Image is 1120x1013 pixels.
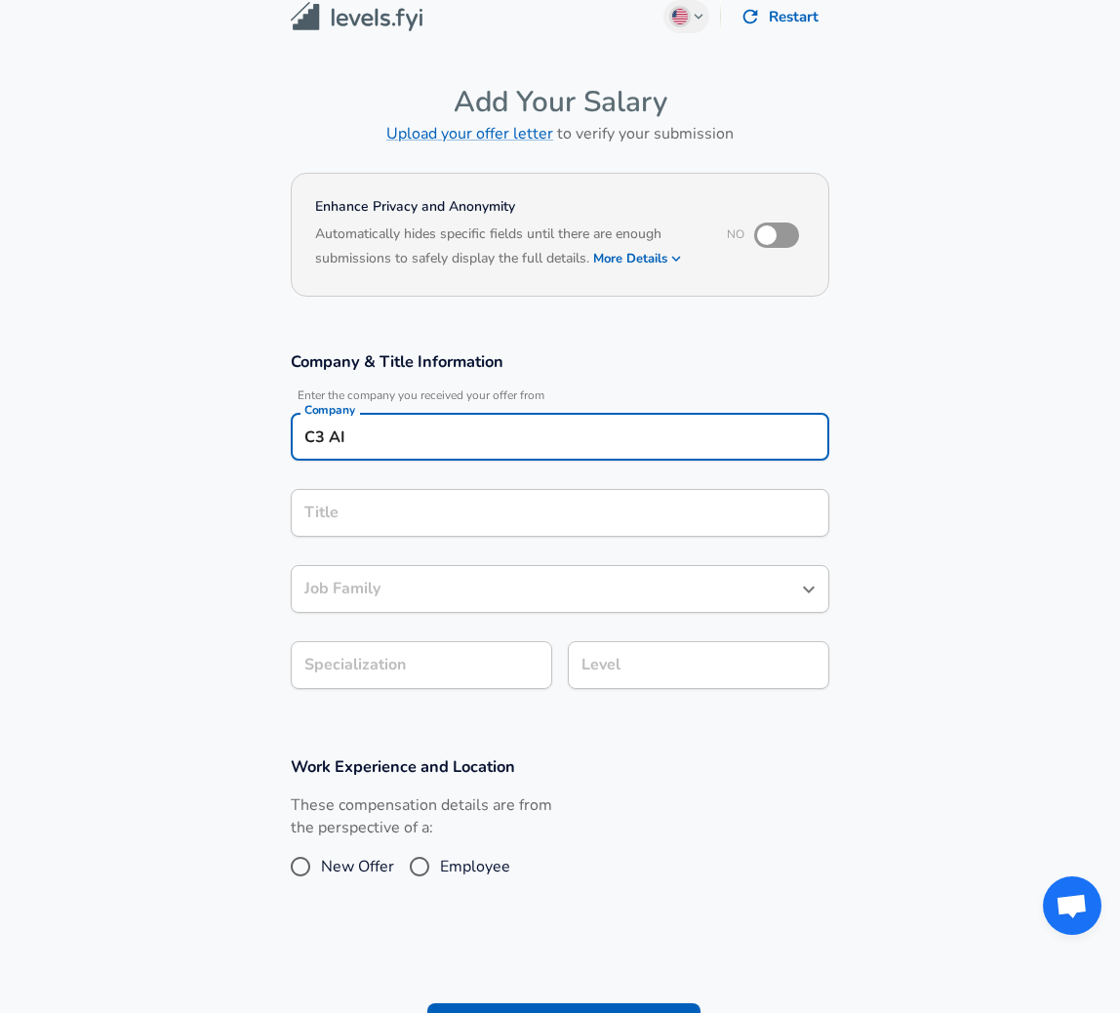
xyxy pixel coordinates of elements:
a: Upload your offer letter [386,123,553,144]
button: More Details [593,245,683,272]
h6: to verify your submission [291,120,829,147]
h6: Automatically hides specific fields until there are enough submissions to safely display the full... [315,223,700,272]
input: Software Engineer [300,498,820,528]
label: These compensation details are from the perspective of a: [291,794,552,839]
input: Google [300,422,820,452]
img: Levels.fyi [291,2,422,32]
input: Software Engineer [300,574,791,604]
h3: Company & Title Information [291,350,829,373]
h4: Add Your Salary [291,84,829,120]
div: Open chat [1043,876,1101,935]
button: Open [795,576,822,603]
span: No [727,226,744,242]
label: Company [304,404,355,416]
img: English (US) [672,9,688,24]
input: Specialization [291,641,552,689]
span: New Offer [321,855,394,878]
span: Employee [440,855,510,878]
input: L3 [577,650,820,680]
h3: Work Experience and Location [291,755,829,778]
span: Enter the company you received your offer from [291,388,829,403]
h4: Enhance Privacy and Anonymity [315,197,700,217]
